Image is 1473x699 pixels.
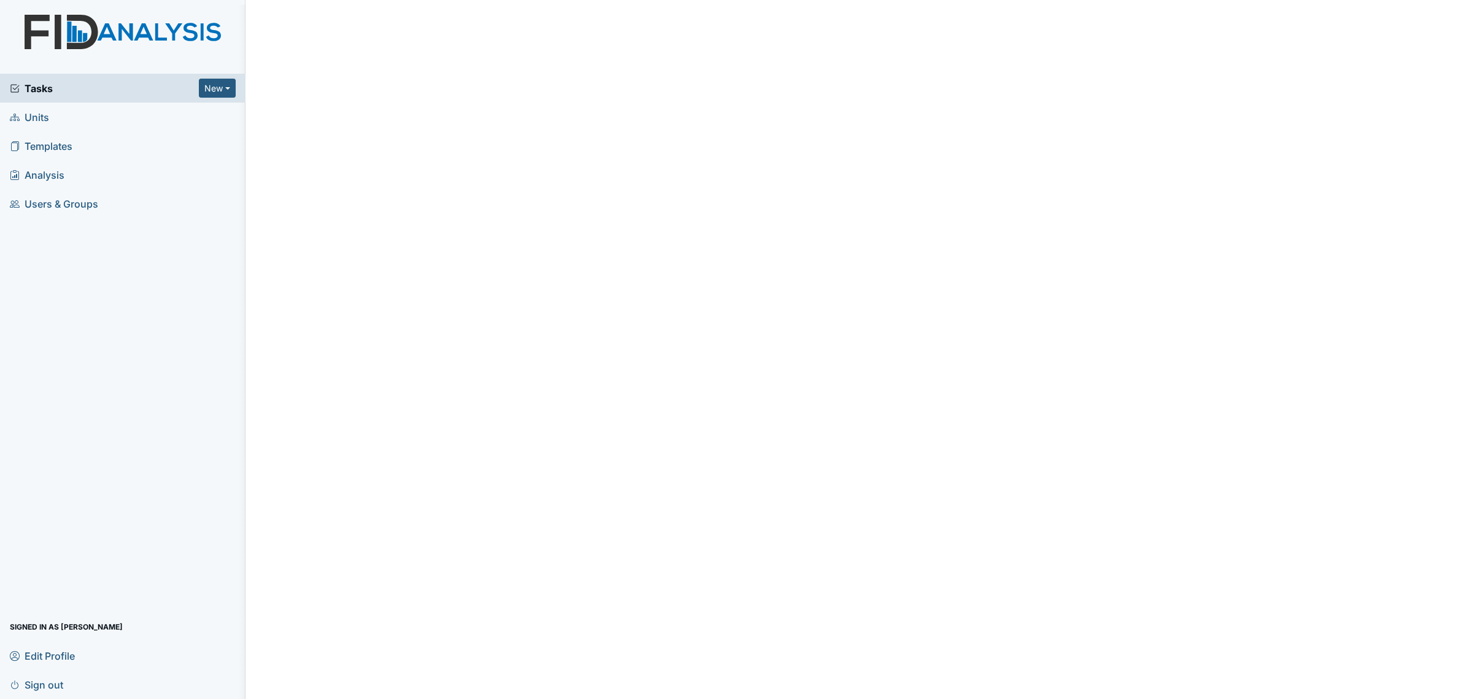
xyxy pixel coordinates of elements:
[10,675,63,694] span: Sign out
[10,107,49,127] span: Units
[10,194,98,213] span: Users & Groups
[10,165,64,184] span: Analysis
[10,136,72,155] span: Templates
[10,81,199,96] a: Tasks
[199,79,236,98] button: New
[10,646,75,665] span: Edit Profile
[10,617,123,636] span: Signed in as [PERSON_NAME]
